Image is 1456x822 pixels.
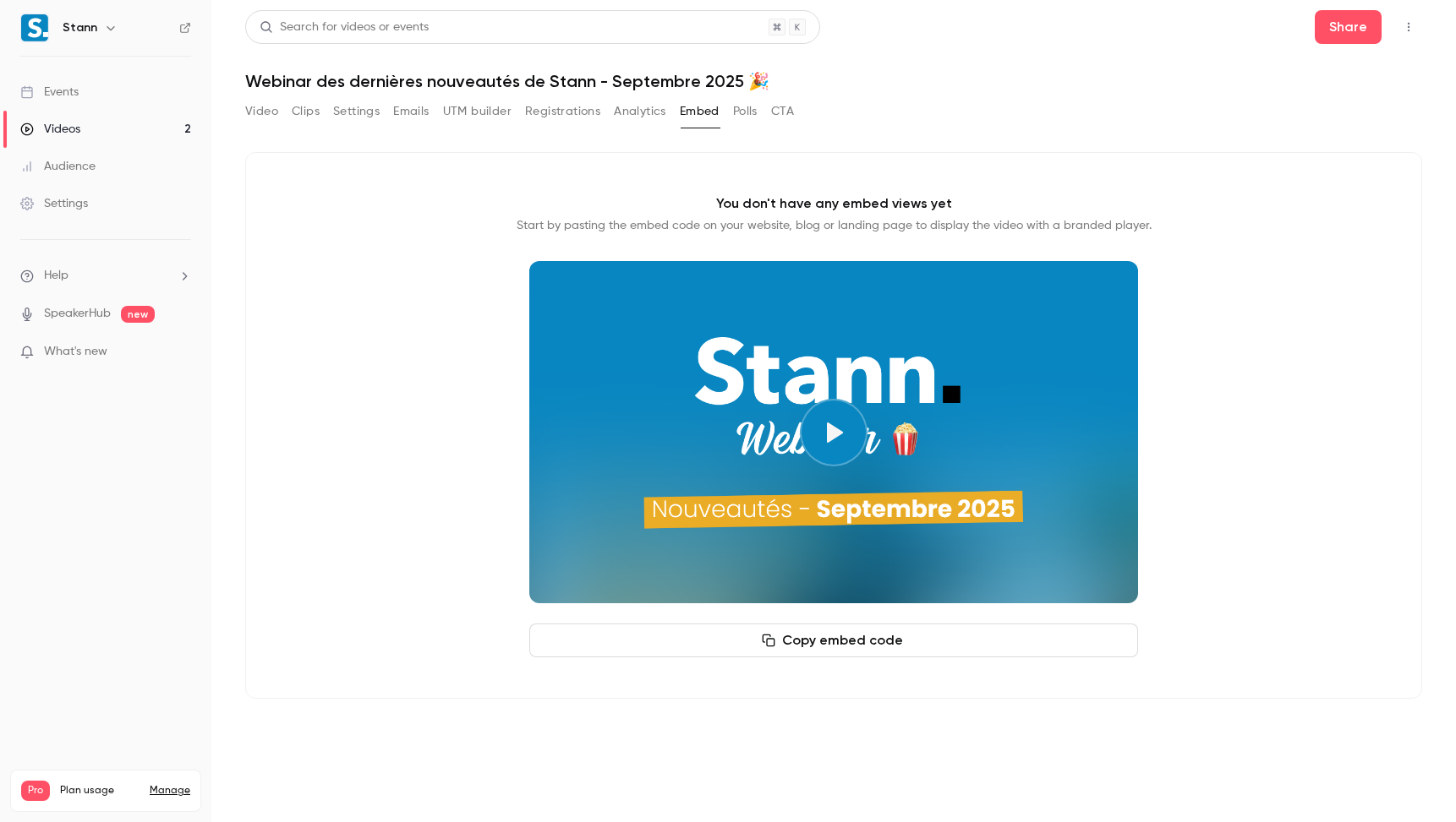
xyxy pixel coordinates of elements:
p: You don't have any embed views yet [716,193,952,214]
button: CTA [771,98,794,125]
p: Start by pasting the embed code on your website, blog or landing page to display the video with a... [517,217,1152,234]
span: new [121,306,155,323]
div: Events [20,84,79,101]
iframe: Noticeable Trigger [171,345,191,360]
span: Help [44,267,68,285]
span: What's new [44,343,107,361]
span: Pro [21,781,50,801]
img: Stann [21,14,48,41]
li: help-dropdown-opener [20,267,191,285]
button: Analytics [614,98,666,125]
button: Registrations [525,98,600,125]
button: Settings [333,98,380,125]
button: Clips [292,98,320,125]
button: Embed [680,98,720,125]
a: SpeakerHub [44,305,111,323]
span: Plan usage [60,784,140,798]
div: Search for videos or events [260,19,429,36]
section: Cover [529,261,1138,603]
h6: Stann [63,19,97,36]
button: Top Bar Actions [1395,14,1422,41]
div: Settings [20,195,88,212]
button: Share [1315,10,1382,44]
button: Video [245,98,278,125]
button: Play video [800,399,868,466]
button: Polls [733,98,758,125]
div: Videos [20,121,80,138]
div: Audience [20,158,96,175]
button: UTM builder [443,98,512,125]
h1: Webinar des dernières nouveautés de Stann - Septembre 2025 🎉 [245,71,1422,91]
button: Emails [393,98,429,125]
a: Manage [150,784,190,798]
button: Copy embed code [529,623,1138,657]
